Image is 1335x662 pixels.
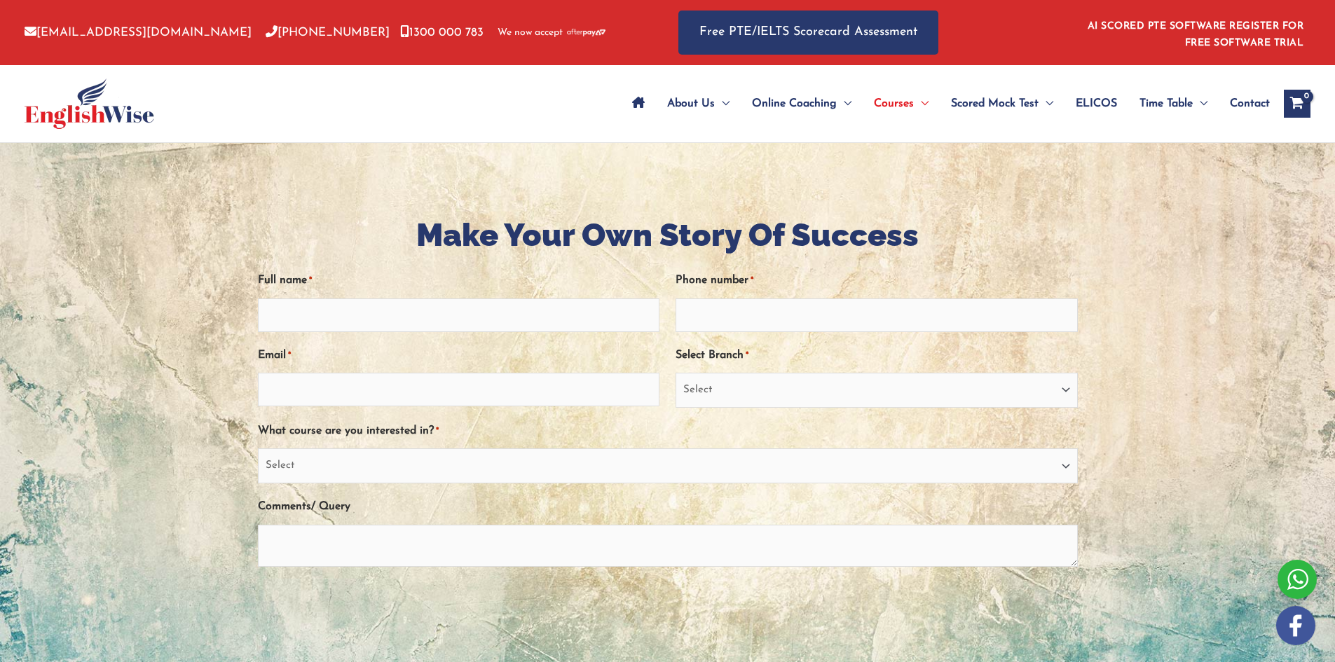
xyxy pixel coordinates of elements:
a: AI SCORED PTE SOFTWARE REGISTER FOR FREE SOFTWARE TRIAL [1088,21,1304,48]
label: Comments/ Query [258,495,350,518]
span: Menu Toggle [837,79,851,128]
span: Menu Toggle [914,79,929,128]
span: Scored Mock Test [951,79,1039,128]
label: Email [258,344,291,367]
a: Time TableMenu Toggle [1128,79,1219,128]
a: Free PTE/IELTS Scorecard Assessment [678,11,938,55]
a: 1300 000 783 [400,27,484,39]
span: Online Coaching [752,79,837,128]
a: CoursesMenu Toggle [863,79,940,128]
img: cropped-ew-logo [25,78,154,129]
a: [PHONE_NUMBER] [266,27,390,39]
iframe: reCAPTCHA [258,586,471,641]
a: Online CoachingMenu Toggle [741,79,863,128]
label: Select Branch [676,344,748,367]
span: Menu Toggle [715,79,730,128]
span: Contact [1230,79,1270,128]
label: Full name [258,269,312,292]
label: Phone number [676,269,753,292]
a: View Shopping Cart, empty [1284,90,1310,118]
span: About Us [667,79,715,128]
span: ELICOS [1076,79,1117,128]
aside: Header Widget 1 [1079,10,1310,55]
a: About UsMenu Toggle [656,79,741,128]
span: Menu Toggle [1039,79,1053,128]
label: What course are you interested in? [258,420,439,443]
a: ELICOS [1064,79,1128,128]
a: Scored Mock TestMenu Toggle [940,79,1064,128]
a: Contact [1219,79,1270,128]
img: white-facebook.png [1276,606,1315,645]
span: We now accept [498,26,563,40]
a: [EMAIL_ADDRESS][DOMAIN_NAME] [25,27,252,39]
span: Courses [874,79,914,128]
img: Afterpay-Logo [567,29,605,36]
h1: Make Your Own Story Of Success [258,213,1078,257]
span: Time Table [1139,79,1193,128]
nav: Site Navigation: Main Menu [621,79,1270,128]
span: Menu Toggle [1193,79,1207,128]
